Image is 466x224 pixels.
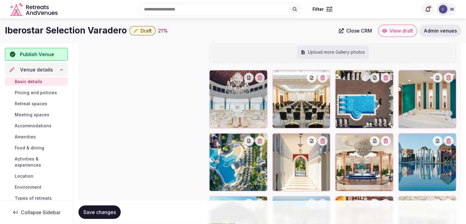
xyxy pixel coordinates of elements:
a: Meeting spaces [5,110,68,119]
a: Food & dining [5,144,68,152]
span: Admin venues [424,28,457,34]
span: Close CRM [346,28,372,34]
span: Food & dining [15,145,44,151]
a: Admin venues [419,25,461,37]
a: Visit the homepage [10,2,59,16]
span: Location [15,173,33,179]
span: Basic details [15,79,42,85]
img: Catherine Mesina [439,5,447,14]
button: Filter [309,3,336,15]
button: Publish Venue [5,48,68,61]
a: Types of retreats [5,194,68,203]
a: View draft [378,25,417,37]
span: Meeting spaces [15,112,49,118]
a: Environment [5,183,68,191]
div: rv-Iberostar-Selection-Varadero-amenities (5).jpeg [209,133,267,191]
span: Accommodations [15,123,51,129]
div: rv-Iberostar-Selection-Varadero-amenities (6).jpeg [272,133,331,191]
div: rv-Iberostar-Selection-Varadero-amenities (7).jpeg [335,133,393,191]
span: Venue details [20,66,53,73]
span: Draft [141,28,152,34]
div: rv-Iberostar-Selection-Varadero-retreat-space.jpeg [272,70,331,128]
button: Draft [129,26,156,35]
a: Activities & experiences [5,155,68,169]
h1: Iberostar Selection Varadero [5,25,127,37]
button: Save changes [78,206,121,219]
button: 21% [158,27,168,34]
div: 21 % [158,27,168,34]
span: Publish Venue [20,51,54,58]
a: Amenities [5,133,68,141]
span: Filter [313,6,324,12]
div: rv-Iberostar-Selection-Varadero-retreat-space (1).jpeg [209,70,267,128]
div: rv-Iberostar-Selection-Varadero-amenities (9).jpeg [335,70,393,128]
span: Amenities [15,134,36,140]
span: Collapse Sidebar [21,209,61,215]
a: Location [5,172,68,180]
svg: Retreats and Venues company logo [10,2,59,16]
span: View draft [389,28,413,34]
a: Close CRM [335,25,376,37]
span: Save changes [83,209,116,215]
div: Upload more Gallery photos [297,45,369,59]
span: Types of retreats [15,195,52,201]
span: Activities & experiences [15,156,66,168]
a: Accommodations [5,122,68,130]
span: Retreat spaces [15,101,47,107]
button: Collapse Sidebar [5,206,68,219]
span: Environment [15,184,41,190]
a: Retreat spaces [5,99,68,108]
a: Pricing and policies [5,88,68,97]
div: rv-Iberostar-Selection-Varadero-amenities (10).jpeg [398,70,457,128]
a: Basic details [5,77,68,86]
span: Pricing and policies [15,90,57,96]
div: rv-Iberostar-Selection-Varadero-amenities (8).jpeg [398,133,457,191]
